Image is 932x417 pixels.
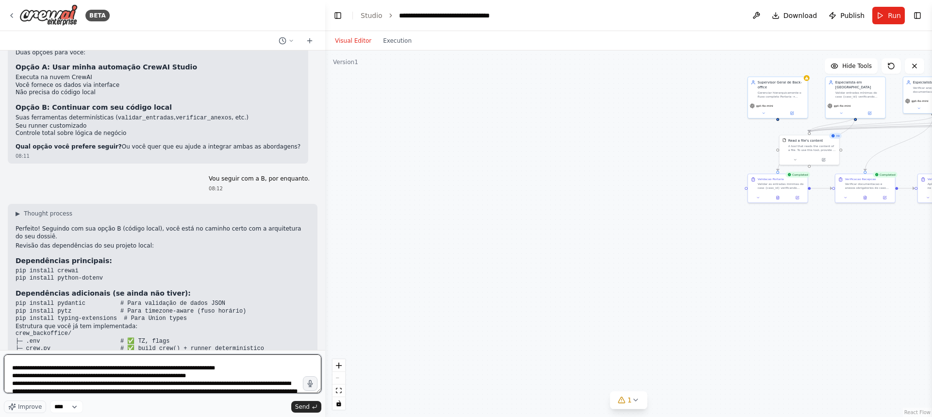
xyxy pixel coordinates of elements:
span: Publish [840,11,865,20]
li: Não precisa do código local [16,89,300,97]
button: zoom in [333,359,345,372]
div: Supervisor Geral de Back-officeGerenciar hierarquicamente o fluxo completo Portaria → Recepção → ... [748,77,808,119]
li: Você fornece os dados via interface [16,82,300,89]
a: React Flow attribution [904,410,931,415]
div: A tool that reads the content of a file. To use this tool, provide a 'file_path' parameter with t... [788,144,836,152]
div: BETA [85,10,110,21]
p: Perfeito! Seguindo com sua opção B (código local), você está no caminho certo com a arquitetura d... [16,225,310,240]
button: Download [768,7,821,24]
h2: Estrutura que você já tem implementada: [16,323,310,331]
li: Controle total sobre lógica de negócio [16,130,300,137]
span: gpt-4o-mini [834,104,851,108]
span: 1 [628,395,632,405]
span: Send [295,403,310,411]
div: Completed [785,172,810,178]
div: 08:12 [209,185,310,192]
div: Validar as entradas minimas do caso {caso_id} verificando presenca obrigatoria de: dados do pacie... [758,182,805,190]
div: Verificacao Recepcao [845,177,876,181]
div: CompletedVerificacao RecepcaoVerificar documentacao e anexos obrigatorios do caso {caso_id} confo... [835,174,896,203]
button: Hide Tools [825,58,878,74]
span: gpt-4o-mini [756,104,773,108]
div: Gerenciar hierarquicamente o fluxo completo Portaria → Recepção → Faturamento → Compliance/MP → G... [758,91,805,99]
button: Open in side panel [778,110,806,116]
div: Version 1 [333,58,358,66]
li: Suas ferramentas determinísticas ( , , etc.) [16,114,300,122]
span: gpt-4o-mini [912,99,929,103]
button: toggle interactivity [333,397,345,410]
g: Edge from e23ccfd7-b79b-41a8-8691-a44b2dd59eff to 60a57cc3-aa26-4764-94ee-6d0a761add13 [807,116,858,132]
div: React Flow controls [333,359,345,410]
span: Improve [18,403,42,411]
button: ▶Thought process [16,210,72,217]
div: Completed [873,172,898,178]
button: fit view [333,384,345,397]
button: Open in side panel [876,195,893,200]
button: View output [855,195,875,200]
code: pip install pydantic # Para validação de dados JSON pip install pytz # Para timezone-aware (fuso ... [16,300,246,322]
button: Click to speak your automation idea [303,376,317,391]
nav: breadcrumb [361,11,508,20]
strong: Dependências adicionais (se ainda não tiver): [16,289,191,297]
p: Vou seguir com a B, por enquanto. [209,175,310,183]
button: 1 [610,391,648,409]
p: Ou você quer que eu ajude a integrar ambas as abordagens? [16,143,300,151]
span: Hide Tools [842,62,872,70]
span: Download [783,11,817,20]
span: ▶ [16,210,20,217]
button: Execution [377,35,417,47]
strong: Dependências principais: [16,257,112,265]
div: Supervisor Geral de Back-office [758,80,805,90]
g: Edge from 676a2f93-4875-441a-bc78-184485cb63ce to 832d58fe-c4c9-4ceb-bb55-a1862320fc01 [898,186,915,191]
h2: Revisão das dependências do seu projeto local: [16,242,310,250]
span: Thought process [24,210,72,217]
code: validar_entradas [118,115,174,121]
button: Open in side panel [856,110,883,116]
img: FileReadTool [782,138,786,142]
button: Hide left sidebar [331,9,345,22]
span: Run [888,11,901,20]
div: Validar entradas mínimas do caso {caso_id} verificando presença e integridade de: dados do pacien... [835,91,882,99]
button: Open in side panel [810,157,837,163]
h2: Duas opções para você: [16,49,300,57]
span: 39 [836,134,840,138]
button: Show right sidebar [911,9,924,22]
div: Verificar documentacao e anexos obrigatorios do caso {caso_id} conforme checklist do pagador {pag... [845,182,892,190]
strong: Opção B: Continuar com seu código local [16,103,172,111]
button: Switch to previous chat [275,35,298,47]
strong: Opção A: Usar minha automação CrewAI Studio [16,63,197,71]
div: Especialista em [GEOGRAPHIC_DATA] [835,80,882,90]
div: Especialista em [GEOGRAPHIC_DATA]Validar entradas mínimas do caso {caso_id} verificando presença ... [825,77,886,119]
div: 08:11 [16,152,300,160]
button: Start a new chat [302,35,317,47]
code: verificar_anexos [176,115,232,121]
button: Publish [825,7,868,24]
img: Logo [19,4,78,26]
button: View output [767,195,788,200]
div: CompletedValidacao PortariaValidar as entradas minimas do caso {caso_id} verificando presenca obr... [748,174,808,203]
button: Visual Editor [329,35,377,47]
strong: Qual opção você prefere seguir? [16,143,122,150]
g: Edge from f46a329b-6041-466f-9650-af74d5be65f3 to 676a2f93-4875-441a-bc78-184485cb63ce [811,186,832,191]
button: Open in side panel [789,195,805,200]
div: Read a file's content [788,138,823,143]
code: crew_backoffice/ ├─ .env # ✅ TZ, flags ├─ crew.py # ✅ build_crew() + runner determinístico ├─ age... [16,330,271,390]
div: Validacao Portaria [758,177,784,181]
a: Studio [361,12,383,19]
button: Run [872,7,905,24]
li: Executa na nuvem CrewAI [16,74,300,82]
div: 39FileReadToolRead a file's contentA tool that reads the content of a file. To use this tool, pro... [779,135,840,166]
button: Improve [4,400,46,413]
button: Send [291,401,321,413]
li: Seu runner customizado [16,122,300,130]
code: pip install crewai pip install python-dotenv [16,267,103,282]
